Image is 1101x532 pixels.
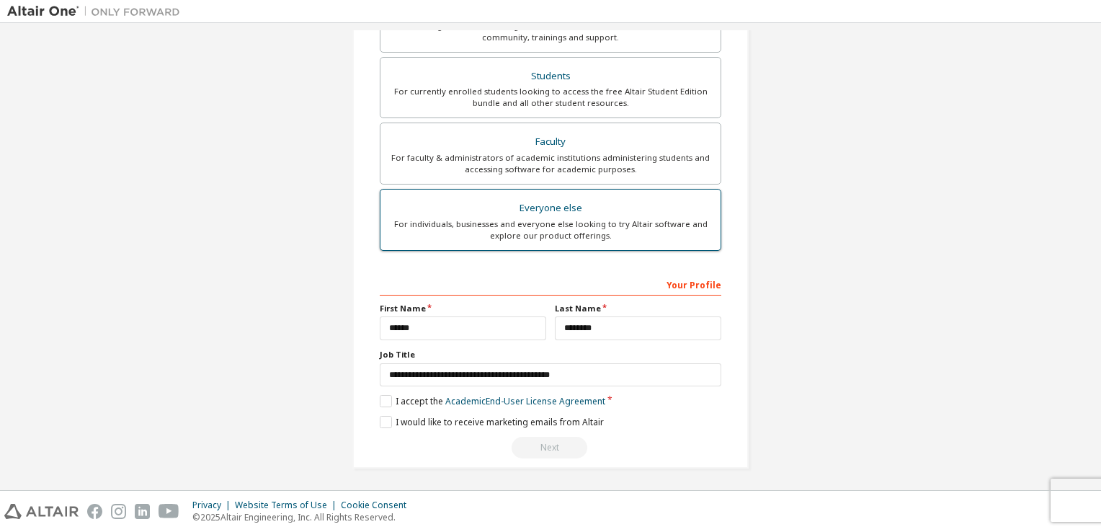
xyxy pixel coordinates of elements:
label: Last Name [555,303,721,314]
div: You need to provide your academic email [380,437,721,458]
div: Privacy [192,500,235,511]
label: I would like to receive marketing emails from Altair [380,416,604,428]
label: Job Title [380,349,721,360]
div: Your Profile [380,272,721,296]
label: I accept the [380,395,605,407]
div: Students [389,66,712,87]
img: youtube.svg [159,504,179,519]
div: For faculty & administrators of academic institutions administering students and accessing softwa... [389,152,712,175]
div: For individuals, businesses and everyone else looking to try Altair software and explore our prod... [389,218,712,241]
p: © 2025 Altair Engineering, Inc. All Rights Reserved. [192,511,415,523]
img: altair_logo.svg [4,504,79,519]
div: For existing customers looking to access software downloads, HPC resources, community, trainings ... [389,20,712,43]
img: linkedin.svg [135,504,150,519]
div: Everyone else [389,198,712,218]
img: facebook.svg [87,504,102,519]
div: Website Terms of Use [235,500,341,511]
div: Cookie Consent [341,500,415,511]
img: instagram.svg [111,504,126,519]
div: Faculty [389,132,712,152]
a: Academic End-User License Agreement [445,395,605,407]
img: Altair One [7,4,187,19]
div: For currently enrolled students looking to access the free Altair Student Edition bundle and all ... [389,86,712,109]
label: First Name [380,303,546,314]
